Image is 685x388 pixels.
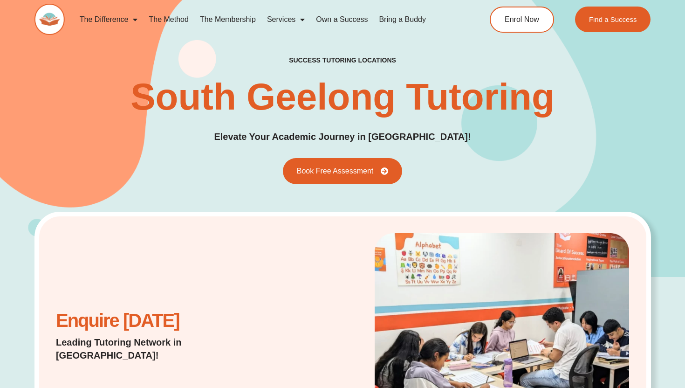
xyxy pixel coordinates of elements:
span: Book Free Assessment [297,167,374,175]
a: Enrol Now [490,7,554,33]
span: Find a Success [589,16,637,23]
a: The Difference [74,9,144,30]
a: Book Free Assessment [283,158,403,184]
a: The Membership [194,9,261,30]
a: Find a Success [575,7,651,32]
h2: success tutoring locations [289,56,396,64]
a: Services [261,9,310,30]
h2: Enquire [DATE] [56,315,261,326]
p: Elevate Your Academic Journey in [GEOGRAPHIC_DATA]! [214,130,471,144]
a: Bring a Buddy [373,9,432,30]
a: The Method [143,9,194,30]
a: Own a Success [310,9,373,30]
nav: Menu [74,9,455,30]
span: Enrol Now [505,16,539,23]
h1: South Geelong Tutoring [130,78,555,116]
p: Leading Tutoring Network in [GEOGRAPHIC_DATA]! [56,336,261,362]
